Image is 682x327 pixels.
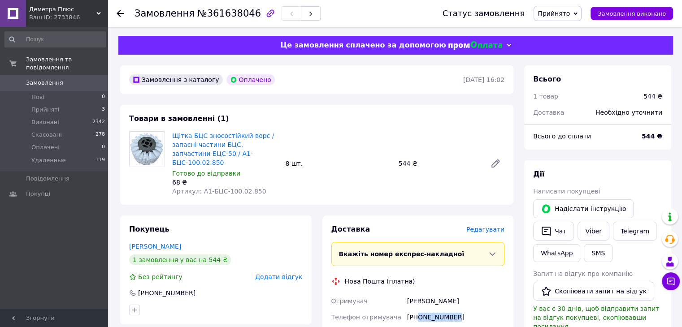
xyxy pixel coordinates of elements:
a: [PERSON_NAME] [129,243,181,250]
span: Написати покупцеві [533,188,600,195]
span: Товари в замовленні (1) [129,114,229,123]
span: Всього [533,75,561,83]
span: Замовлення виконано [598,10,666,17]
div: [PHONE_NUMBER] [137,288,196,297]
div: Оплачено [226,74,275,85]
span: №361638046 [197,8,261,19]
button: Замовлення виконано [591,7,673,20]
span: Скасовані [31,131,62,139]
div: 544 ₴ [643,92,662,101]
button: SMS [584,244,612,262]
span: Виконані [31,118,59,126]
span: Вкажіть номер експрес-накладної [339,250,465,258]
img: evopay logo [448,41,502,50]
div: Замовлення з каталогу [129,74,223,85]
span: 1 товар [533,93,558,100]
span: 2342 [92,118,105,126]
div: 1 замовлення у вас на 544 ₴ [129,254,231,265]
b: 544 ₴ [642,133,662,140]
a: Telegram [613,222,657,241]
span: Замовлення та повідомлення [26,56,108,72]
div: Необхідно уточнити [590,103,668,122]
span: Удаленные [31,156,65,164]
a: Viber [578,222,609,241]
span: Нові [31,93,44,101]
input: Пошук [4,31,106,47]
a: Щітка БЦС зносостійкий ворс / запасні частини БЦС, запчастини БЦС-50 / А1-БЦС-100.02.850 [172,132,274,166]
span: 0 [102,143,105,151]
button: Надіслати інструкцію [533,199,634,218]
button: Чат з покупцем [662,272,680,290]
span: Це замовлення сплачено за допомогою [280,41,446,49]
span: Повідомлення [26,175,70,183]
div: Нова Пошта (платна) [343,277,417,286]
span: 278 [96,131,105,139]
a: Редагувати [487,155,504,172]
span: Готово до відправки [172,170,240,177]
div: [PHONE_NUMBER] [405,309,506,325]
div: Статус замовлення [443,9,525,18]
span: Додати відгук [255,273,302,280]
a: WhatsApp [533,244,580,262]
span: Доставка [331,225,370,233]
span: Без рейтингу [138,273,182,280]
div: [PERSON_NAME] [405,293,506,309]
button: Скопіювати запит на відгук [533,282,654,301]
time: [DATE] 16:02 [463,76,504,83]
span: Деметра Плюс [29,5,96,13]
div: Повернутися назад [117,9,124,18]
span: Редагувати [466,226,504,233]
div: Ваш ID: 2733846 [29,13,108,22]
img: Щітка БЦС зносостійкий ворс / запасні частини БЦС, запчастини БЦС-50 / А1-БЦС-100.02.850 [130,132,165,167]
button: Чат [533,222,574,241]
span: 0 [102,93,105,101]
span: Замовлення [135,8,195,19]
span: Дії [533,170,544,178]
div: 8 шт. [282,157,395,170]
span: Отримувач [331,297,368,305]
div: 68 ₴ [172,178,278,187]
span: Оплачені [31,143,60,151]
span: 3 [102,106,105,114]
span: Всього до сплати [533,133,591,140]
div: 544 ₴ [395,157,483,170]
span: Покупець [129,225,169,233]
span: Артикул: А1-БЦС-100.02.850 [172,188,266,195]
span: Замовлення [26,79,63,87]
span: Запит на відгук про компанію [533,270,633,277]
span: Телефон отримувача [331,314,401,321]
span: Доставка [533,109,564,116]
span: Прийнято [538,10,570,17]
span: Прийняті [31,106,59,114]
span: Покупці [26,190,50,198]
span: 119 [96,156,105,164]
